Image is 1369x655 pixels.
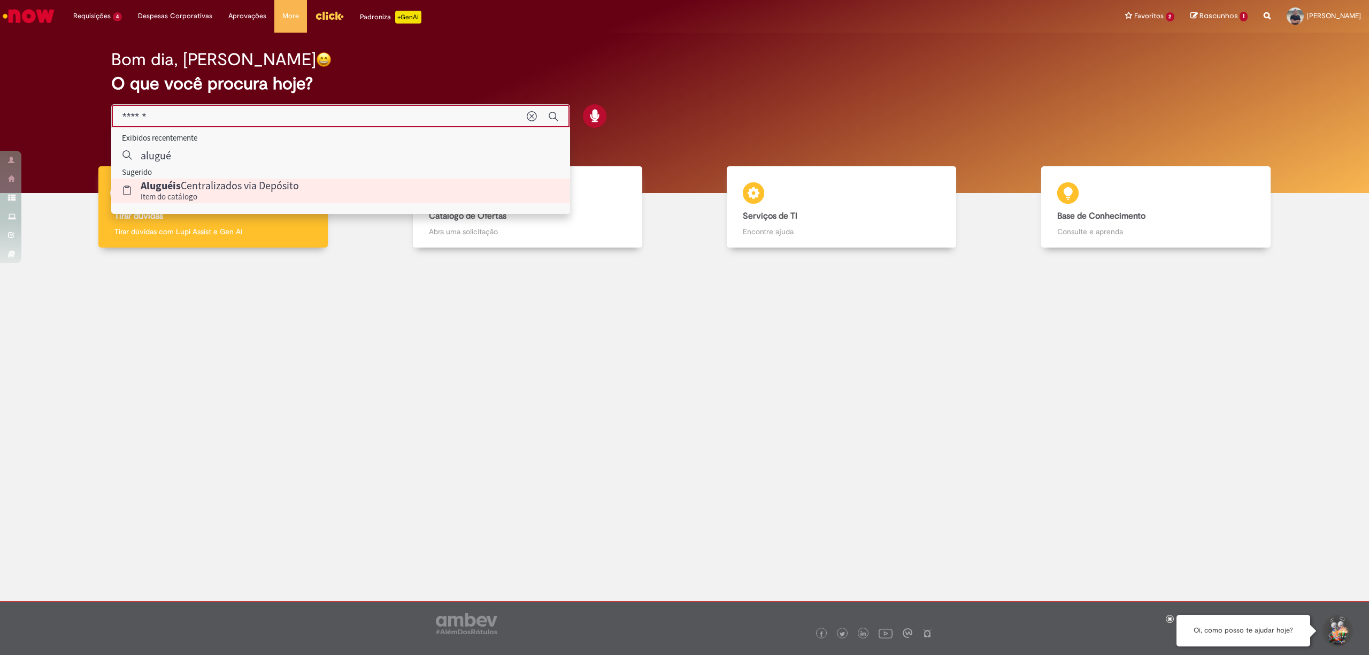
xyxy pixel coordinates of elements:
[999,166,1313,248] a: Base de Conhecimento Consulte e aprenda
[114,226,312,237] p: Tirar dúvidas com Lupi Assist e Gen Ai
[395,11,421,24] p: +GenAi
[56,166,371,248] a: Tirar dúvidas Tirar dúvidas com Lupi Assist e Gen Ai
[360,11,421,24] div: Padroniza
[743,211,797,221] b: Serviços de TI
[743,226,940,237] p: Encontre ajuda
[429,226,626,237] p: Abra uma solicitação
[1166,12,1175,21] span: 2
[429,211,506,221] b: Catálogo de Ofertas
[1057,226,1255,237] p: Consulte e aprenda
[113,12,122,21] span: 4
[316,52,332,67] img: happy-face.png
[860,631,866,637] img: logo_footer_linkedin.png
[922,628,932,638] img: logo_footer_naosei.png
[840,631,845,637] img: logo_footer_twitter.png
[73,11,111,21] span: Requisições
[282,11,299,21] span: More
[315,7,344,24] img: click_logo_yellow_360x200.png
[436,613,497,634] img: logo_footer_ambev_rotulo_gray.png
[111,50,316,69] h2: Bom dia, [PERSON_NAME]
[819,631,824,637] img: logo_footer_facebook.png
[903,628,912,638] img: logo_footer_workplace.png
[1,5,56,27] img: ServiceNow
[114,211,163,221] b: Tirar dúvidas
[684,166,999,248] a: Serviços de TI Encontre ajuda
[1190,11,1248,21] a: Rascunhos
[228,11,266,21] span: Aprovações
[1321,615,1353,647] button: Iniciar Conversa de Suporte
[1057,211,1145,221] b: Base de Conhecimento
[138,11,212,21] span: Despesas Corporativas
[1134,11,1164,21] span: Favoritos
[879,626,893,640] img: logo_footer_youtube.png
[1307,11,1361,20] span: [PERSON_NAME]
[1199,11,1238,21] span: Rascunhos
[111,74,1258,93] h2: O que você procura hoje?
[1240,12,1248,21] span: 1
[1176,615,1310,646] div: Oi, como posso te ajudar hoje?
